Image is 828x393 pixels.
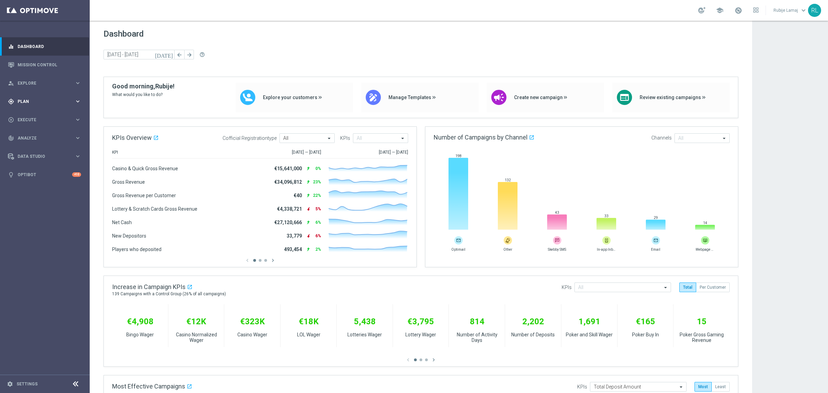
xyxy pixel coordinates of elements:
i: track_changes [8,135,14,141]
span: keyboard_arrow_down [800,7,807,14]
div: Mission Control [8,56,81,74]
i: keyboard_arrow_right [75,98,81,105]
button: track_changes Analyze keyboard_arrow_right [8,135,81,141]
div: Optibot [8,165,81,184]
button: Mission Control [8,62,81,68]
span: Execute [18,118,75,122]
i: keyboard_arrow_right [75,80,81,86]
i: keyboard_arrow_right [75,116,81,123]
button: play_circle_outline Execute keyboard_arrow_right [8,117,81,123]
a: Dashboard [18,37,81,56]
button: lightbulb Optibot +10 [8,172,81,178]
div: RL [808,4,821,17]
div: Dashboard [8,37,81,56]
span: Plan [18,99,75,104]
div: Execute [8,117,75,123]
button: person_search Explore keyboard_arrow_right [8,80,81,86]
button: equalizer Dashboard [8,44,81,49]
span: school [716,7,723,14]
i: equalizer [8,44,14,50]
span: Analyze [18,136,75,140]
button: gps_fixed Plan keyboard_arrow_right [8,99,81,104]
i: lightbulb [8,172,14,178]
i: settings [7,381,13,387]
i: keyboard_arrow_right [75,153,81,160]
div: Data Studio [8,153,75,160]
i: person_search [8,80,14,86]
div: Plan [8,98,75,105]
div: Analyze [8,135,75,141]
span: Data Studio [18,154,75,159]
div: +10 [72,172,81,177]
span: Explore [18,81,75,85]
a: Rubije Lamajkeyboard_arrow_down [773,5,808,16]
i: keyboard_arrow_right [75,135,81,141]
a: Optibot [18,165,72,184]
i: play_circle_outline [8,117,14,123]
a: Mission Control [18,56,81,74]
i: gps_fixed [8,98,14,105]
div: Explore [8,80,75,86]
button: Data Studio keyboard_arrow_right [8,154,81,159]
a: Settings [17,382,38,386]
